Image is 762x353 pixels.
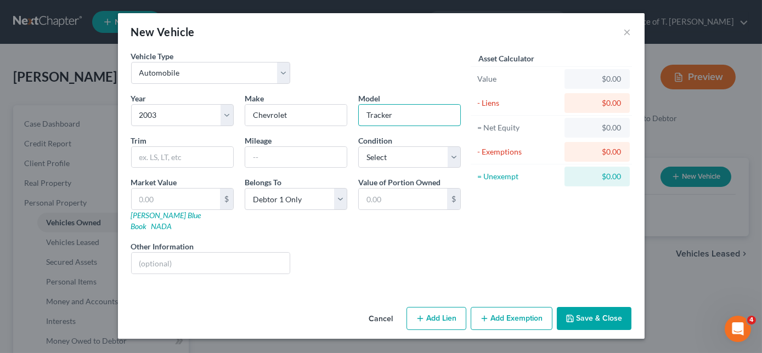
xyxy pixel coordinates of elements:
[131,210,201,231] a: [PERSON_NAME] Blue Book
[245,94,264,103] span: Make
[358,135,392,146] label: Condition
[131,176,177,188] label: Market Value
[477,122,560,133] div: = Net Equity
[477,73,560,84] div: Value
[359,189,447,209] input: 0.00
[573,98,621,109] div: $0.00
[245,135,272,146] label: Mileage
[407,307,466,330] button: Add Lien
[220,189,233,209] div: $
[477,171,560,182] div: = Unexempt
[245,147,347,168] input: --
[624,25,631,38] button: ×
[358,176,441,188] label: Value of Portion Owned
[477,146,560,157] div: - Exemptions
[477,98,560,109] div: - Liens
[245,105,347,126] input: ex. Nissan
[573,122,621,133] div: $0.00
[471,307,552,330] button: Add Exemption
[131,50,174,62] label: Vehicle Type
[131,93,146,104] label: Year
[747,316,756,324] span: 4
[151,221,172,231] a: NADA
[132,253,290,274] input: (optional)
[132,147,233,168] input: ex. LS, LT, etc
[132,189,220,209] input: 0.00
[557,307,631,330] button: Save & Close
[360,308,402,330] button: Cancel
[573,171,621,182] div: $0.00
[447,189,460,209] div: $
[245,178,281,187] span: Belongs To
[478,53,534,64] label: Asset Calculator
[573,146,621,157] div: $0.00
[725,316,751,342] iframe: Intercom live chat
[131,24,195,39] div: New Vehicle
[359,105,460,126] input: ex. Altima
[131,135,147,146] label: Trim
[131,241,194,252] label: Other Information
[573,73,621,84] div: $0.00
[358,93,380,104] label: Model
